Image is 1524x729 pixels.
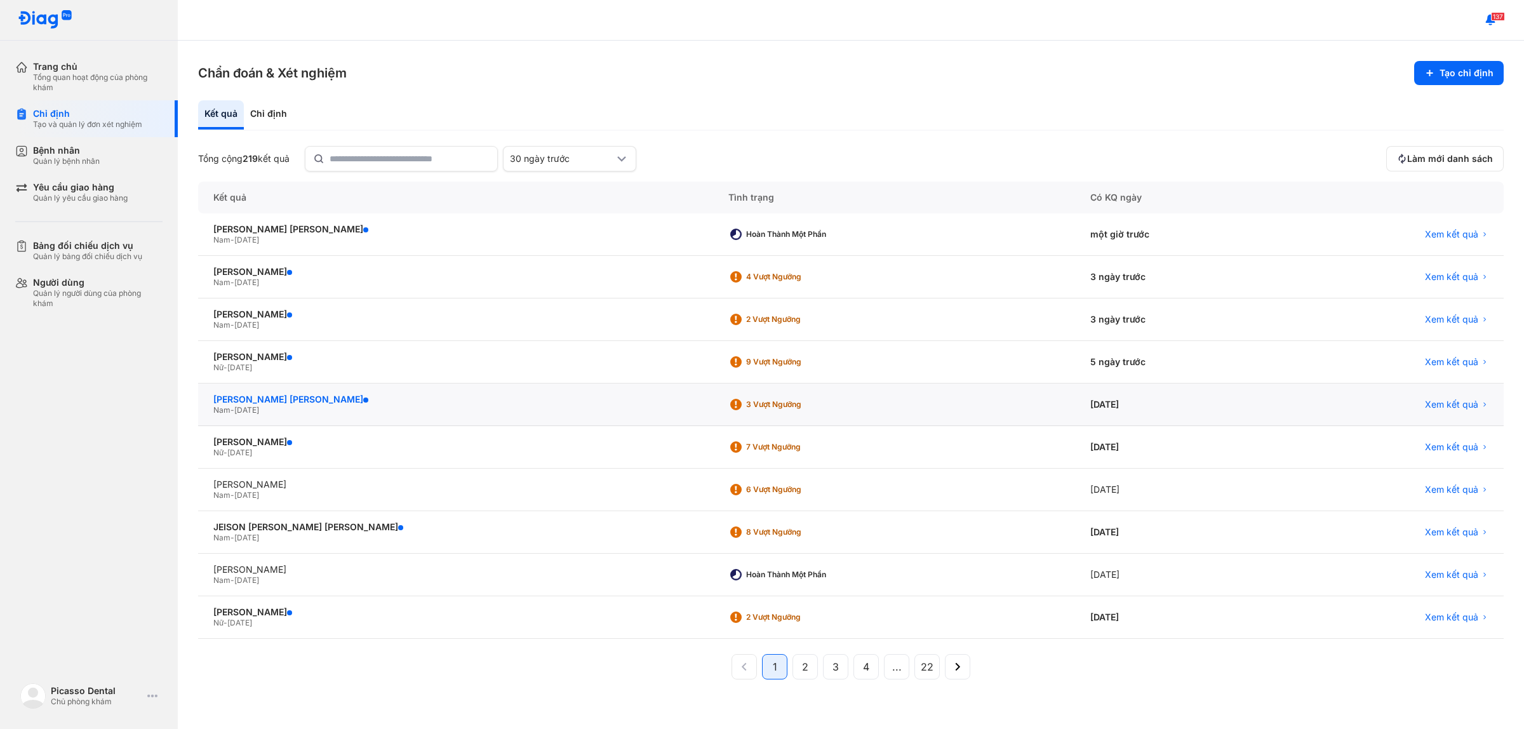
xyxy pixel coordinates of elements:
div: Tình trạng [713,182,1075,213]
div: JEISON [PERSON_NAME] [PERSON_NAME] [213,521,698,533]
div: [PERSON_NAME] [213,606,698,618]
span: [DATE] [227,448,252,457]
div: 5 ngày trước [1075,341,1284,384]
div: Yêu cầu giao hàng [33,182,128,193]
span: Xem kết quả [1425,399,1478,410]
button: 22 [914,654,940,679]
div: 3 ngày trước [1075,256,1284,298]
span: 4 [863,659,869,674]
div: [DATE] [1075,511,1284,554]
span: Nam [213,278,231,287]
span: Xem kết quả [1425,569,1478,580]
div: Quản lý yêu cầu giao hàng [33,193,128,203]
div: Có KQ ngày [1075,182,1284,213]
span: - [231,533,234,542]
span: Xem kết quả [1425,271,1478,283]
div: một giờ trước [1075,213,1284,256]
span: Xem kết quả [1425,229,1478,240]
span: Nữ [213,448,224,457]
div: [PERSON_NAME] [213,266,698,278]
span: Nam [213,405,231,415]
span: [DATE] [234,278,259,287]
button: 2 [792,654,818,679]
button: 3 [823,654,848,679]
div: Người dùng [33,277,163,288]
div: [DATE] [1075,384,1284,426]
div: [DATE] [1075,426,1284,469]
div: 30 ngày trước [510,153,614,164]
span: - [231,575,234,585]
span: [DATE] [227,618,252,627]
div: [PERSON_NAME] [213,351,698,363]
div: 9 Vượt ngưỡng [746,357,848,367]
span: 2 [802,659,808,674]
span: - [231,278,234,287]
div: [PERSON_NAME] [PERSON_NAME] [213,224,698,235]
div: [PERSON_NAME] [213,436,698,448]
span: [DATE] [234,320,259,330]
span: 3 [832,659,839,674]
span: Xem kết quả [1425,314,1478,325]
div: Quản lý bảng đối chiếu dịch vụ [33,251,142,262]
h3: Chẩn đoán & Xét nghiệm [198,64,347,82]
span: - [224,448,227,457]
span: [DATE] [234,533,259,542]
div: Chủ phòng khám [51,697,142,707]
div: Hoàn thành một phần [746,229,848,239]
div: Kết quả [198,182,713,213]
span: - [231,490,234,500]
span: Xem kết quả [1425,356,1478,368]
div: Tạo và quản lý đơn xét nghiệm [33,119,142,130]
div: [DATE] [1075,469,1284,511]
div: [PERSON_NAME] [213,479,698,490]
div: Tổng quan hoạt động của phòng khám [33,72,163,93]
div: [PERSON_NAME] [213,309,698,320]
span: 137 [1491,12,1505,21]
div: Picasso Dental [51,685,142,697]
span: Xem kết quả [1425,441,1478,453]
span: 219 [243,153,258,164]
div: 4 Vượt ngưỡng [746,272,848,282]
span: Nữ [213,363,224,372]
div: 6 Vượt ngưỡng [746,485,848,495]
span: Nam [213,533,231,542]
span: [DATE] [227,363,252,372]
span: Nữ [213,618,224,627]
span: Xem kết quả [1425,484,1478,495]
span: - [224,363,227,372]
div: 2 Vượt ngưỡng [746,314,848,324]
button: Làm mới danh sách [1386,146,1504,171]
div: Trang chủ [33,61,163,72]
div: [PERSON_NAME] [PERSON_NAME] [213,394,698,405]
span: Xem kết quả [1425,612,1478,623]
span: Nam [213,575,231,585]
div: Bệnh nhân [33,145,100,156]
span: [DATE] [234,490,259,500]
div: 3 Vượt ngưỡng [746,399,848,410]
div: Chỉ định [244,100,293,130]
div: 7 Vượt ngưỡng [746,442,848,452]
img: logo [20,683,46,709]
span: Xem kết quả [1425,526,1478,538]
span: - [231,235,234,244]
span: ... [892,659,902,674]
span: Làm mới danh sách [1407,153,1493,164]
span: Nam [213,490,231,500]
div: 2 Vượt ngưỡng [746,612,848,622]
div: 8 Vượt ngưỡng [746,527,848,537]
button: 4 [853,654,879,679]
img: logo [18,10,72,30]
button: Tạo chỉ định [1414,61,1504,85]
div: 3 ngày trước [1075,298,1284,341]
span: [DATE] [234,235,259,244]
span: - [231,320,234,330]
div: [DATE] [1075,596,1284,639]
span: [DATE] [234,405,259,415]
span: 1 [773,659,777,674]
button: 1 [762,654,787,679]
div: [DATE] [1075,554,1284,596]
span: - [224,618,227,627]
div: Quản lý người dùng của phòng khám [33,288,163,309]
span: [DATE] [234,575,259,585]
span: Nam [213,235,231,244]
